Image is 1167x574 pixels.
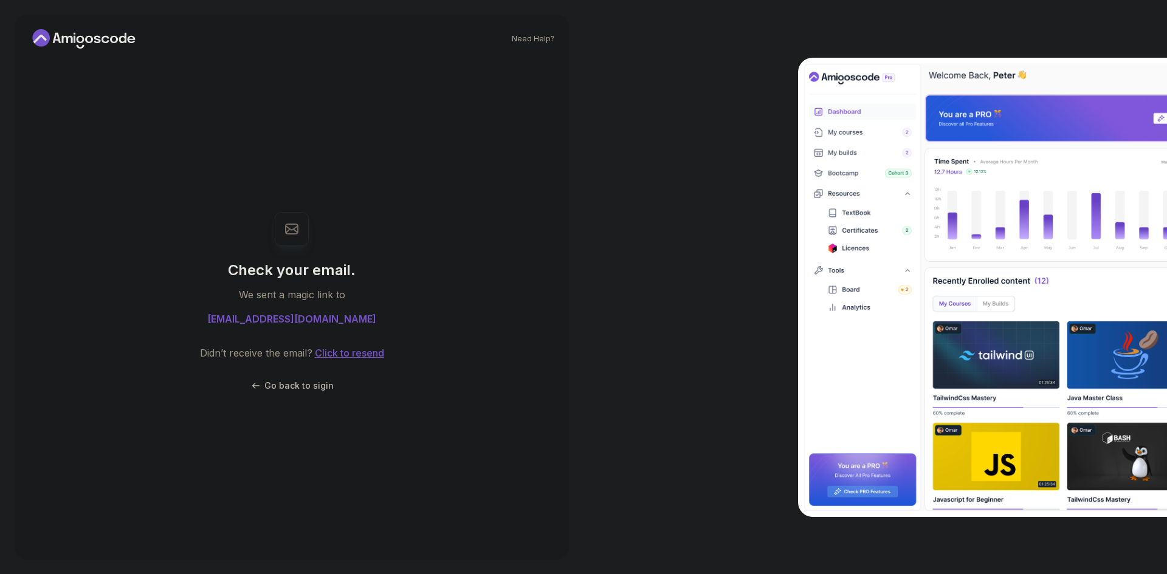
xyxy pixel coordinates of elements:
p: Go back to sigin [264,380,334,392]
button: Go back to sigin [250,380,334,392]
button: Click to resend [312,346,384,360]
p: Didn’t receive the email? [200,346,312,360]
img: Amigoscode Dashboard [798,58,1167,517]
p: We sent a magic link to [239,287,345,302]
a: Home link [29,29,139,49]
span: [EMAIL_ADDRESS][DOMAIN_NAME] [207,312,376,326]
a: Need Help? [512,34,554,44]
h1: Check your email. [228,261,356,280]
